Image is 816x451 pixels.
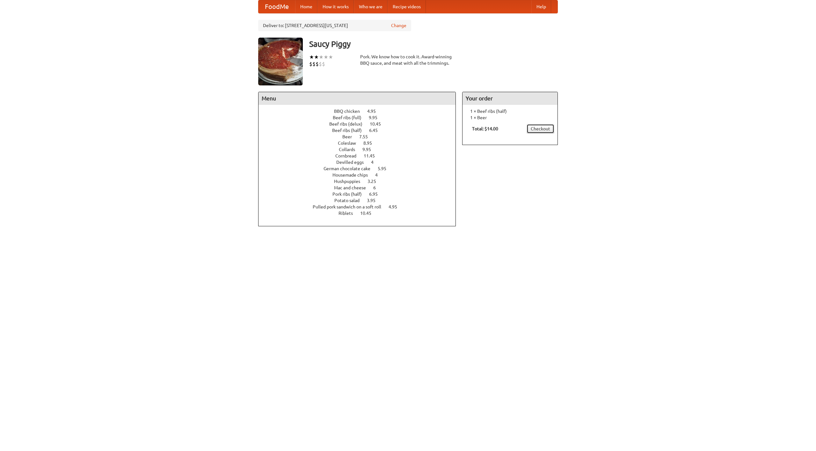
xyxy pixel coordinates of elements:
span: 5.95 [378,166,393,171]
a: Potato salad 3.95 [334,198,387,203]
span: Mac and cheese [334,185,372,190]
span: 8.95 [363,141,378,146]
span: 3.25 [368,179,382,184]
a: Devilled eggs 4 [336,160,385,165]
span: Collards [339,147,361,152]
li: ★ [309,54,314,61]
span: Riblets [339,211,359,216]
a: Recipe videos [388,0,426,13]
h4: Menu [259,92,455,105]
span: 4.95 [389,204,404,209]
a: How it works [317,0,354,13]
span: 4 [371,160,380,165]
div: Pork. We know how to cook it. Award-winning BBQ sauce, and meat with all the trimmings. [360,54,456,66]
span: 7.55 [359,134,374,139]
a: German chocolate cake 5.95 [324,166,398,171]
a: FoodMe [259,0,295,13]
li: $ [316,61,319,68]
h4: Your order [463,92,557,105]
span: Housemade chips [332,172,374,178]
a: Beer 7.55 [342,134,380,139]
span: German chocolate cake [324,166,377,171]
span: 6.95 [369,192,384,197]
li: $ [312,61,316,68]
span: Coleslaw [338,141,362,146]
a: Beef ribs (full) 9.95 [333,115,389,120]
li: $ [319,61,322,68]
span: Beef ribs (delux) [329,121,369,127]
a: Pork ribs (half) 6.95 [332,192,390,197]
span: 9.95 [369,115,384,120]
a: Who we are [354,0,388,13]
a: Cornbread 11.45 [335,153,387,158]
span: Devilled eggs [336,160,370,165]
a: Beef ribs (half) 6.45 [332,128,390,133]
b: Total: $14.00 [472,126,498,131]
span: Pulled pork sandwich on a soft roll [313,204,388,209]
span: BBQ chicken [334,109,366,114]
span: Potato salad [334,198,366,203]
div: Deliver to: [STREET_ADDRESS][US_STATE] [258,20,411,31]
a: Change [391,22,406,29]
a: Collards 9.95 [339,147,383,152]
span: 3.95 [367,198,382,203]
a: BBQ chicken 4.95 [334,109,388,114]
a: Pulled pork sandwich on a soft roll 4.95 [313,204,409,209]
span: Pork ribs (half) [332,192,368,197]
span: 4 [375,172,384,178]
li: ★ [324,54,328,61]
img: angular.jpg [258,38,303,85]
a: Hushpuppies 3.25 [334,179,388,184]
li: ★ [328,54,333,61]
li: ★ [319,54,324,61]
a: Beef ribs (delux) 10.45 [329,121,393,127]
span: Cornbread [335,153,363,158]
span: 10.45 [370,121,387,127]
span: 11.45 [364,153,381,158]
span: Beer [342,134,358,139]
a: Mac and cheese 6 [334,185,388,190]
span: 9.95 [362,147,377,152]
li: 1 × Beer [466,114,554,121]
li: 1 × Beef ribs (half) [466,108,554,114]
span: 4.95 [367,109,382,114]
span: 6.45 [369,128,384,133]
a: Riblets 10.45 [339,211,383,216]
li: ★ [314,54,319,61]
span: Beef ribs (full) [333,115,368,120]
span: 10.45 [360,211,378,216]
a: Home [295,0,317,13]
a: Checkout [527,124,554,134]
li: $ [322,61,325,68]
a: Help [531,0,551,13]
h3: Saucy Piggy [309,38,558,50]
span: 6 [373,185,382,190]
li: $ [309,61,312,68]
span: Beef ribs (half) [332,128,368,133]
span: Hushpuppies [334,179,367,184]
a: Housemade chips 4 [332,172,390,178]
a: Coleslaw 8.95 [338,141,384,146]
